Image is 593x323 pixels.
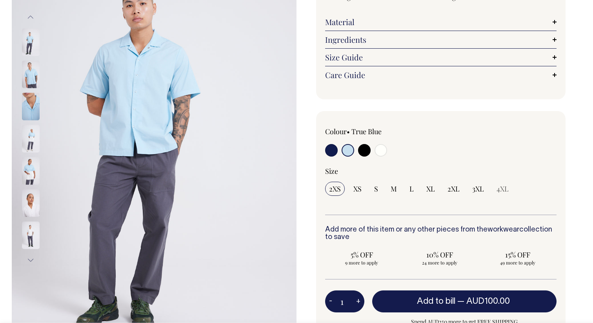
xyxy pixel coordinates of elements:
span: M [391,184,397,193]
input: 3XL [468,182,488,196]
a: Size Guide [325,53,557,62]
span: 24 more to apply [407,259,473,266]
img: true-blue [22,93,40,120]
input: S [370,182,382,196]
span: 15% OFF [485,250,550,259]
span: 2XL [447,184,460,193]
span: 3XL [472,184,484,193]
button: + [352,294,364,309]
a: Care Guide [325,70,557,80]
span: L [409,184,414,193]
label: True Blue [351,127,382,136]
span: 2XS [329,184,341,193]
span: AUD100.00 [466,297,510,305]
img: off-white [22,189,40,217]
input: 2XL [444,182,464,196]
img: off-white [22,221,40,249]
span: 9 more to apply [329,259,395,266]
input: M [387,182,401,196]
input: 10% OFF 24 more to apply [403,248,477,268]
img: true-blue [22,60,40,88]
span: XL [426,184,435,193]
span: 4XL [497,184,509,193]
a: workwear [487,226,519,233]
a: Ingredients [325,35,557,44]
input: 4XL [493,182,513,196]
img: true-blue [22,125,40,152]
input: L [406,182,418,196]
button: Next [25,251,36,269]
a: Material [325,17,557,27]
img: true-blue [22,28,40,56]
button: Add to bill —AUD100.00 [372,290,557,312]
button: - [325,294,336,309]
img: true-blue [22,157,40,184]
input: XL [422,182,439,196]
input: 15% OFF 49 more to apply [481,248,554,268]
span: S [374,184,378,193]
span: • [347,127,350,136]
div: Size [325,166,557,176]
span: 10% OFF [407,250,473,259]
span: Add to bill [417,297,455,305]
h6: Add more of this item or any other pieces from the collection to save [325,226,557,242]
span: — [457,297,512,305]
span: XS [353,184,362,193]
input: 5% OFF 9 more to apply [325,248,398,268]
div: Colour [325,127,418,136]
span: 49 more to apply [485,259,550,266]
input: XS [349,182,366,196]
input: 2XS [325,182,345,196]
button: Previous [25,9,36,26]
span: 5% OFF [329,250,395,259]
